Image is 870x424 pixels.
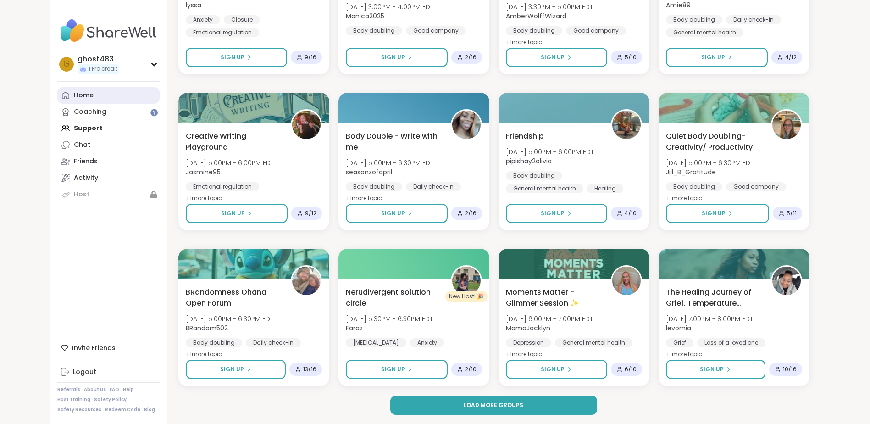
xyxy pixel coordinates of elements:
[666,15,722,24] div: Body doubling
[89,65,117,73] span: 1 Pro credit
[666,167,716,177] b: Jill_B_Gratitude
[506,171,562,180] div: Body doubling
[541,365,565,374] span: Sign Up
[57,396,90,403] a: Host Training
[74,91,94,100] div: Home
[612,267,641,295] img: MamaJacklyn
[186,131,281,153] span: Creative Writing Playground
[587,184,623,193] div: Healing
[246,338,301,347] div: Daily check-in
[506,204,607,223] button: Sign Up
[612,111,641,139] img: pipishay2olivia
[465,366,477,373] span: 2 / 10
[221,209,245,218] span: Sign Up
[74,173,98,183] div: Activity
[506,26,562,35] div: Body doubling
[506,360,607,379] button: Sign Up
[57,340,160,356] div: Invite Friends
[224,15,260,24] div: Closure
[186,182,259,191] div: Emotional regulation
[666,131,761,153] span: Quiet Body Doubling- Creativity/ Productivity
[506,48,607,67] button: Sign Up
[666,0,691,10] b: Amie89
[57,386,80,393] a: Referrals
[506,287,601,309] span: Moments Matter - Glimmer Session ✨
[625,210,637,217] span: 4 / 10
[57,364,160,380] a: Logout
[186,158,274,167] span: [DATE] 5:00PM - 6:00PM EDT
[292,267,321,295] img: BRandom502
[506,324,550,333] b: MamaJacklyn
[346,131,441,153] span: Body Double - Write with me
[666,28,743,37] div: General mental health
[726,182,786,191] div: Good company
[783,366,797,373] span: 10 / 16
[410,338,444,347] div: Anxiety
[464,401,523,409] span: Load more groups
[292,111,321,139] img: Jasmine95
[666,338,693,347] div: Grief
[506,2,593,11] span: [DATE] 3:30PM - 5:00PM EDT
[346,338,406,347] div: [MEDICAL_DATA]
[57,153,160,170] a: Friends
[94,396,127,403] a: Safety Policy
[186,287,281,309] span: BRandomness Ohana Open Forum
[666,360,765,379] button: Sign Up
[445,291,488,302] div: New Host! 🎉
[186,338,242,347] div: Body doubling
[666,158,754,167] span: [DATE] 5:00PM - 6:30PM EDT
[666,182,722,191] div: Body doubling
[625,366,637,373] span: 6 / 10
[506,131,544,142] span: Friendship
[541,209,565,218] span: Sign Up
[186,15,220,24] div: Anxiety
[697,338,765,347] div: Loss of a loved one
[186,0,201,10] b: lyssa
[506,11,566,21] b: AmberWolffWizard
[186,360,286,379] button: Sign Up
[84,386,106,393] a: About Us
[346,182,402,191] div: Body doubling
[406,26,466,35] div: Good company
[346,2,433,11] span: [DATE] 3:00PM - 4:00PM EDT
[186,314,273,324] span: [DATE] 5:00PM - 6:30PM EDT
[346,26,402,35] div: Body doubling
[186,167,221,177] b: Jasmine95
[506,314,593,324] span: [DATE] 6:00PM - 7:00PM EDT
[506,338,551,347] div: Depression
[57,15,160,47] img: ShareWell Nav Logo
[701,53,725,61] span: Sign Up
[57,407,101,413] a: Safety Resources
[110,386,119,393] a: FAQ
[381,209,405,218] span: Sign Up
[73,368,96,377] div: Logout
[666,48,768,67] button: Sign Up
[506,184,583,193] div: General mental health
[57,104,160,120] a: Coaching
[785,54,797,61] span: 4 / 12
[381,53,405,61] span: Sign Up
[186,48,287,67] button: Sign Up
[666,314,753,324] span: [DATE] 7:00PM - 8:00PM EDT
[541,53,565,61] span: Sign Up
[452,111,481,139] img: seasonzofapril
[346,314,433,324] span: [DATE] 5:30PM - 6:30PM EDT
[702,209,726,218] span: Sign Up
[346,360,448,379] button: Sign Up
[381,365,405,374] span: Sign Up
[144,407,155,413] a: Blog
[305,54,316,61] span: 9 / 16
[452,267,481,295] img: Faraz
[150,109,158,116] iframe: Spotlight
[346,158,433,167] span: [DATE] 5:00PM - 6:30PM EDT
[465,54,477,61] span: 2 / 16
[772,111,801,139] img: Jill_B_Gratitude
[666,287,761,309] span: The Healing Journey of Grief. Temperature Check.
[74,190,89,199] div: Host
[700,365,724,374] span: Sign Up
[63,58,70,70] span: g
[123,386,134,393] a: Help
[346,167,392,177] b: seasonzofapril
[74,157,98,166] div: Friends
[57,137,160,153] a: Chat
